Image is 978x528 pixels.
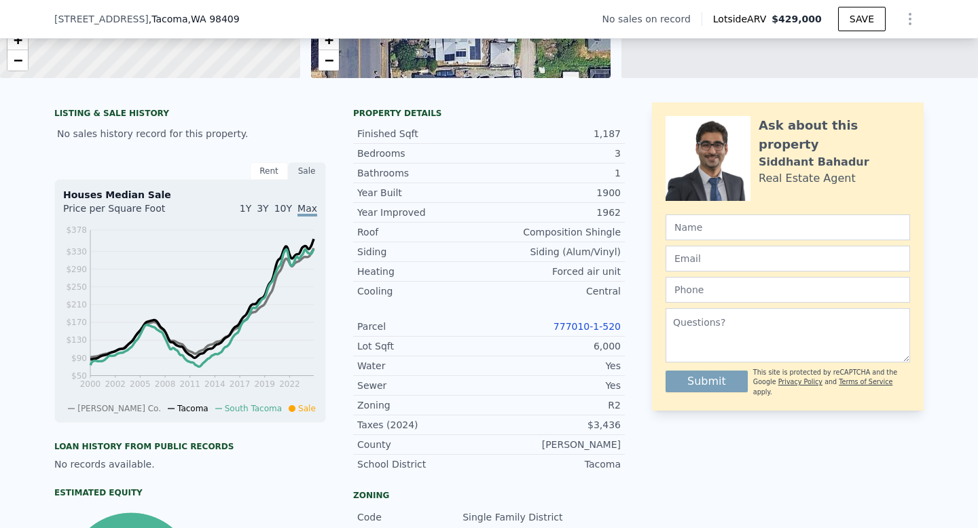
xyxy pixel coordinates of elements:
div: Heating [357,265,489,278]
span: , Tacoma [149,12,240,26]
div: School District [357,457,489,471]
tspan: 2000 [80,379,101,389]
div: Forced air unit [489,265,621,278]
div: Estimated Equity [54,487,326,498]
div: Cooling [357,284,489,298]
span: South Tacoma [225,404,282,413]
tspan: $290 [66,265,87,274]
div: [PERSON_NAME] [489,438,621,451]
tspan: $90 [71,354,87,363]
a: Privacy Policy [778,378,822,385]
div: Yes [489,359,621,373]
tspan: 2011 [179,379,200,389]
div: Single Family District [463,510,565,524]
input: Name [666,214,910,240]
span: − [324,52,333,69]
input: Email [666,246,910,271]
tspan: $170 [66,318,87,327]
tspan: 2019 [254,379,275,389]
div: Real Estate Agent [759,170,856,187]
div: Bedrooms [357,147,489,160]
div: Sewer [357,379,489,392]
div: Year Built [357,186,489,200]
tspan: $378 [66,225,87,235]
span: 10Y [274,203,292,214]
input: Phone [666,277,910,303]
a: Zoom out [7,50,28,71]
div: 1 [489,166,621,180]
a: Terms of Service [839,378,892,385]
span: Tacoma [177,404,209,413]
button: Show Options [896,5,924,33]
div: Loan history from public records [54,441,326,452]
div: Finished Sqft [357,127,489,140]
tspan: 2022 [279,379,300,389]
tspan: 2005 [130,379,151,389]
div: No records available. [54,457,326,471]
div: Siding (Alum/Vinyl) [489,245,621,259]
div: Water [357,359,489,373]
tspan: 2014 [204,379,225,389]
tspan: 2002 [105,379,126,389]
div: Central [489,284,621,298]
a: Zoom in [7,30,28,50]
div: Parcel [357,320,489,333]
div: County [357,438,489,451]
span: Max [297,203,317,216]
tspan: $50 [71,371,87,381]
div: Tacoma [489,457,621,471]
div: Siddhant Bahadur [759,154,869,170]
div: Code [357,510,463,524]
div: This site is protected by reCAPTCHA and the Google and apply. [753,368,910,397]
div: Bathrooms [357,166,489,180]
div: 3 [489,147,621,160]
div: No sales history record for this property. [54,121,326,146]
tspan: $250 [66,282,87,292]
tspan: $330 [66,247,87,257]
div: Property details [353,108,625,119]
a: Zoom in [319,30,339,50]
span: − [14,52,22,69]
tspan: 2017 [230,379,251,389]
span: 3Y [257,203,268,214]
span: $429,000 [772,14,822,24]
tspan: $210 [66,300,87,309]
div: 1,187 [489,127,621,140]
div: R2 [489,398,621,412]
a: Zoom out [319,50,339,71]
tspan: 2008 [155,379,176,389]
span: , WA 98409 [188,14,240,24]
a: 777010-1-520 [554,321,621,332]
span: [PERSON_NAME] Co. [77,404,161,413]
div: LISTING & SALE HISTORY [54,108,326,121]
tspan: $130 [66,335,87,345]
div: Year Improved [357,206,489,219]
div: Zoning [357,398,489,412]
div: Price per Square Foot [63,202,190,223]
span: 1Y [240,203,251,214]
div: Zoning [353,490,625,501]
div: Yes [489,379,621,392]
div: $3,436 [489,418,621,432]
div: Houses Median Sale [63,188,317,202]
div: Composition Shingle [489,225,621,239]
div: Siding [357,245,489,259]
div: Rent [250,162,288,180]
button: Submit [666,371,748,392]
div: Taxes (2024) [357,418,489,432]
span: + [14,31,22,48]
div: No sales on record [602,12,702,26]
span: [STREET_ADDRESS] [54,12,149,26]
div: 1962 [489,206,621,219]
div: Ask about this property [759,116,910,154]
span: Sale [298,404,316,413]
div: Lot Sqft [357,339,489,353]
div: 6,000 [489,339,621,353]
div: 1900 [489,186,621,200]
span: Lotside ARV [713,12,772,26]
div: Roof [357,225,489,239]
span: + [324,31,333,48]
button: SAVE [838,7,886,31]
div: Sale [288,162,326,180]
